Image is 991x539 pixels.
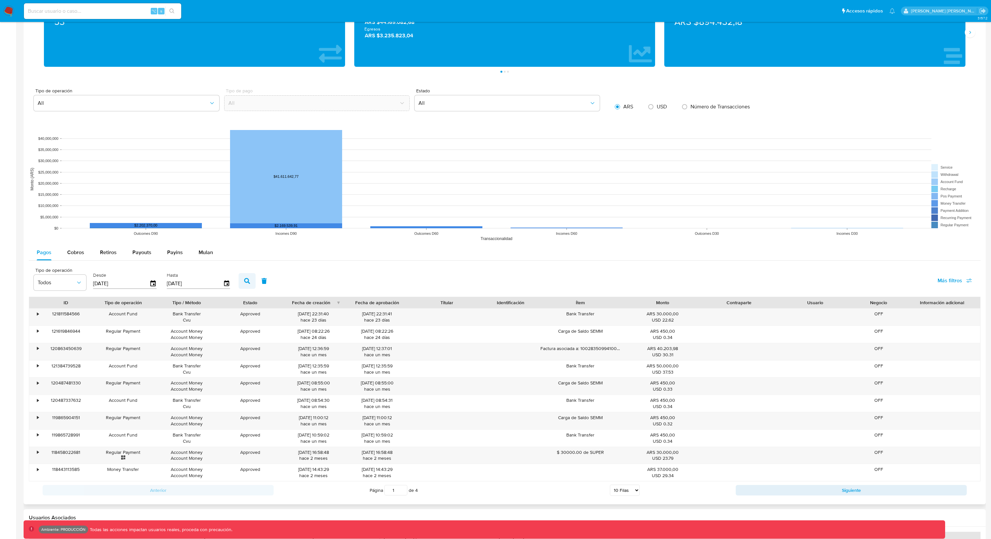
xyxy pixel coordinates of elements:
h2: Usuarios Asociados [29,514,981,521]
p: Todas las acciones impactan usuarios reales, proceda con precaución. [88,527,232,533]
p: leidy.martinez@mercadolibre.com.co [911,8,977,14]
span: ⌥ [151,8,156,14]
a: Notificaciones [889,8,895,14]
button: search-icon [165,7,179,16]
span: s [160,8,162,14]
p: Ambiente: PRODUCCIÓN [41,528,86,531]
input: Buscar usuario o caso... [24,7,181,15]
span: Accesos rápidos [846,8,883,14]
span: 3.157.2 [978,15,988,21]
a: Salir [979,8,986,14]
